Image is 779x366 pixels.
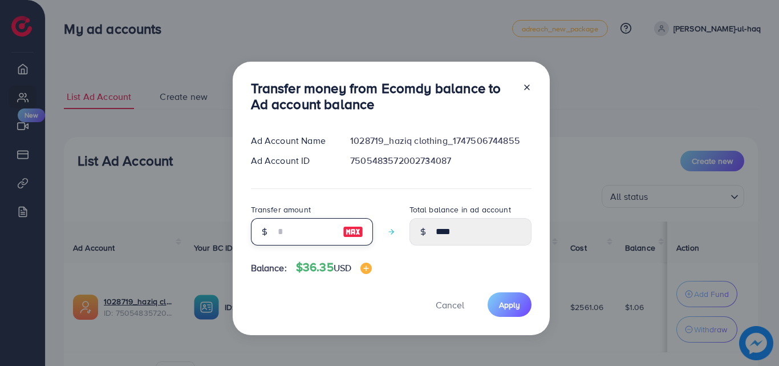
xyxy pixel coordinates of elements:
div: Ad Account Name [242,134,342,147]
div: 1028719_haziq clothing_1747506744855 [341,134,540,147]
label: Transfer amount [251,204,311,215]
img: image [360,263,372,274]
h3: Transfer money from Ecomdy balance to Ad account balance [251,80,513,113]
span: Apply [499,299,520,311]
label: Total balance in ad account [409,204,511,215]
span: Balance: [251,262,287,275]
img: image [343,225,363,239]
button: Cancel [421,292,478,317]
div: 7505483572002734087 [341,154,540,167]
span: Cancel [436,299,464,311]
button: Apply [488,292,531,317]
div: Ad Account ID [242,154,342,167]
h4: $36.35 [296,260,372,275]
span: USD [334,262,351,274]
